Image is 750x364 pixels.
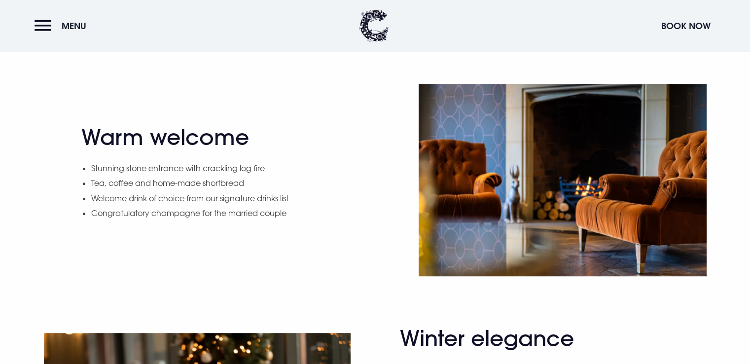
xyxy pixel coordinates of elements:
[359,10,389,42] img: Clandeboye Lodge
[91,191,369,206] li: Welcome drink of choice from our signature drinks list
[91,206,369,220] li: Congratulatory champagne for the married couple
[656,15,715,36] button: Book Now
[91,161,369,176] li: Stunning stone entrance with crackling log fire
[62,20,86,32] span: Menu
[419,84,707,276] img: Winter Wedding Package Northern Ireland
[91,176,369,190] li: Tea, coffee and home-made shortbread
[81,124,274,150] h2: Warm welcome
[35,15,91,36] button: Menu
[400,326,592,352] h2: Winter elegance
